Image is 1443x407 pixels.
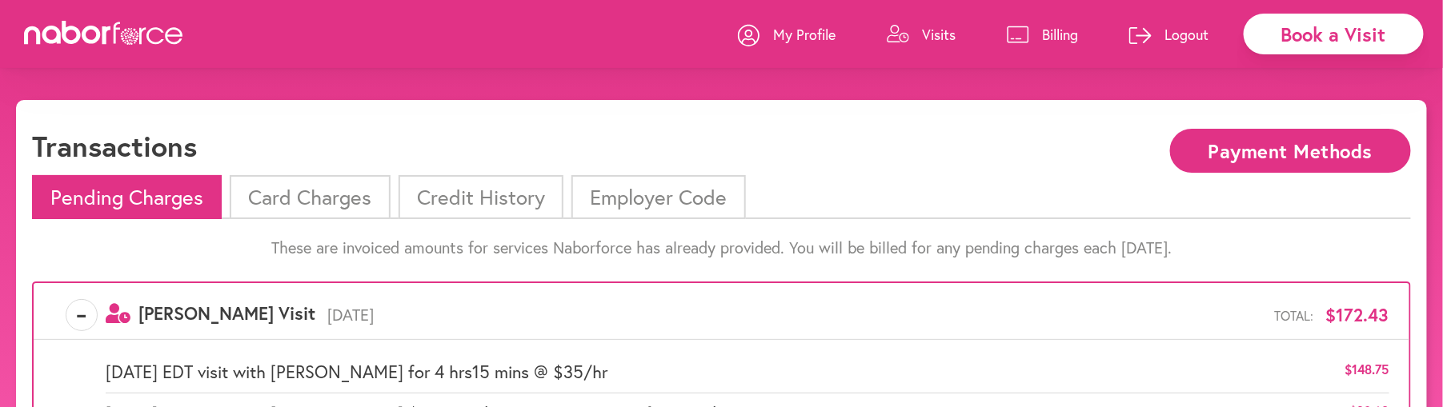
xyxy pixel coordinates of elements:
[66,299,97,331] span: -
[1042,25,1078,44] p: Billing
[230,175,390,219] li: Card Charges
[922,25,956,44] p: Visits
[399,175,563,219] li: Credit History
[1244,14,1424,54] div: Book a Visit
[1007,10,1078,58] a: Billing
[571,175,745,219] li: Employer Code
[1129,10,1209,58] a: Logout
[773,25,836,44] p: My Profile
[1164,25,1209,44] p: Logout
[32,175,222,219] li: Pending Charges
[887,10,956,58] a: Visits
[1345,361,1389,382] span: $ 148.75
[106,361,607,382] span: [DATE] EDT visit with [PERSON_NAME] for 4 hrs15 mins @ $35/hr
[32,129,197,163] h1: Transactions
[1170,129,1411,173] button: Payment Methods
[32,238,1411,257] p: These are invoiced amounts for services Naborforce has already provided. You will be billed for a...
[1275,308,1314,323] span: Total:
[315,305,1275,325] span: [DATE]
[738,10,836,58] a: My Profile
[138,301,315,325] span: [PERSON_NAME] Visit
[1326,305,1389,325] span: $172.43
[1170,142,1411,157] a: Payment Methods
